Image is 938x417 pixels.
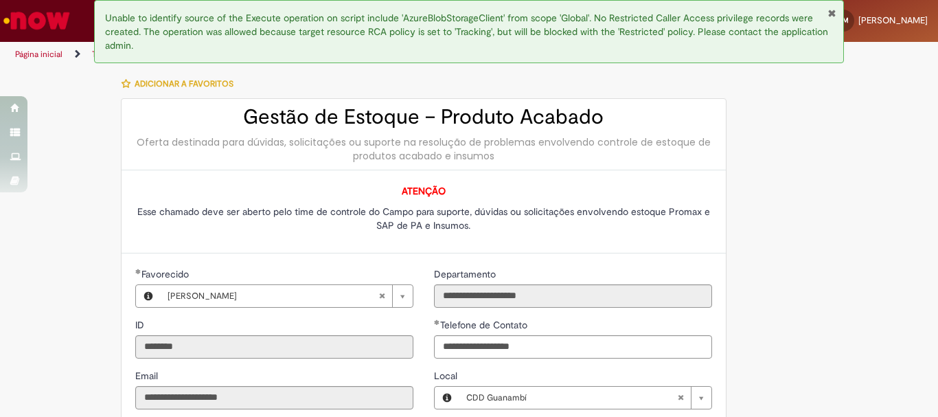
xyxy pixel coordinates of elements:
label: Somente leitura - Departamento [434,267,499,281]
img: ServiceNow [1,7,72,34]
div: Oferta destinada para dúvidas, solicitações ou suporte na resolução de problemas envolvendo contr... [135,135,712,163]
span: Adicionar a Favoritos [135,78,233,89]
button: Adicionar a Favoritos [121,69,241,98]
span: CDD Guanambí [466,387,677,409]
span: Somente leitura - Departamento [434,268,499,280]
label: Somente leitura - ID [135,318,147,332]
span: ATENÇÃO [402,185,446,197]
span: [PERSON_NAME] [168,285,378,307]
input: Email [135,386,413,409]
a: Todos os Catálogos [92,49,165,60]
span: Telefone de Contato [440,319,530,331]
span: Necessários - Favorecido [141,268,192,280]
a: CDD GuanambíLimpar campo Local [459,387,711,409]
span: Somente leitura - Email [135,370,161,382]
span: Local [434,370,460,382]
span: Obrigatório Preenchido [135,269,141,274]
button: Favorecido, Visualizar este registro Bruna Ferreira De Menezes [136,285,161,307]
button: Local, Visualizar este registro CDD Guanambí [435,387,459,409]
span: Unable to identify source of the Execute operation on script include 'AzureBlobStorageClient' fro... [105,12,828,52]
span: Somente leitura - ID [135,319,147,331]
h2: Gestão de Estoque – Produto Acabado [135,106,712,128]
span: Obrigatório Preenchido [434,319,440,325]
a: [PERSON_NAME]Limpar campo Favorecido [161,285,413,307]
p: Esse chamado deve ser aberto pelo time de controle do Campo para suporte, dúvidas ou solicitações... [135,205,712,232]
abbr: Limpar campo Favorecido [371,285,392,307]
button: Fechar Notificação [827,8,836,19]
ul: Trilhas de página [10,42,615,67]
input: Departamento [434,284,712,308]
abbr: Limpar campo Local [670,387,691,409]
a: Página inicial [15,49,62,60]
input: Telefone de Contato [434,335,712,359]
label: Somente leitura - Email [135,369,161,383]
input: ID [135,335,413,359]
span: [PERSON_NAME] [858,14,928,26]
